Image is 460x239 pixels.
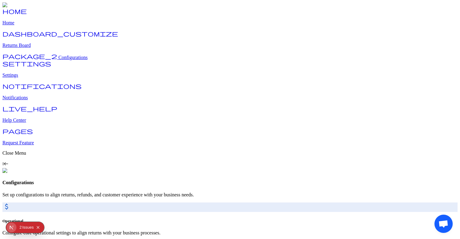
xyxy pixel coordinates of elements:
[2,8,27,14] span: home
[2,219,458,223] h5: Operational
[2,180,458,185] h4: Configurations
[2,150,458,156] p: Close Menu
[2,10,458,26] a: home Home
[2,105,57,111] span: live_help
[2,140,458,146] p: Request Feature
[2,150,458,168] div: Close Menukeyboard_tab_rtl
[2,83,82,89] span: notifications
[2,60,51,66] span: settings
[2,230,458,236] p: Configure core operational settings to align returns with your business processes.
[2,55,88,60] a: package_2 Configurations
[2,128,33,134] span: pages
[2,32,458,48] a: dashboard_customize Returns Board
[2,118,458,123] p: Help Center
[2,107,458,123] a: live_help Help Center
[58,55,88,60] span: Configurations
[2,168,42,174] img: commonGraphics
[434,215,453,233] div: Open chat
[2,30,118,37] span: dashboard_customize
[2,95,458,100] p: Notifications
[2,43,458,48] p: Returns Board
[2,130,458,146] a: pages Request Feature
[2,202,11,211] span: attach_money
[2,85,458,100] a: notifications Notifications
[2,53,57,59] span: package_2
[2,72,458,78] p: Settings
[2,161,9,167] span: keyboard_tab_rtl
[2,20,458,26] p: Home
[2,62,458,78] a: settings Settings
[2,192,458,198] p: Set up configurations to align returns, refunds, and customer experience with your business needs.
[2,2,18,8] img: Logo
